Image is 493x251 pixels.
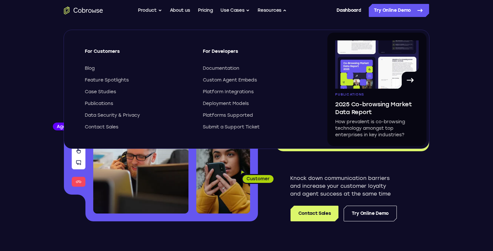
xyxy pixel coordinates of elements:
a: Platform Integrations [203,89,309,95]
a: Go to the home page [64,7,103,14]
p: How prevalent is co-browsing technology amongst top enterprises in key industries? [335,119,419,138]
span: Submit a Support Ticket [203,124,260,130]
a: Contact Sales [85,124,191,130]
span: 2025 Co-browsing Market Data Report [335,100,419,116]
a: Try Online Demo [344,206,397,221]
a: Feature Spotlights [85,77,191,83]
a: About us [170,4,190,17]
span: For Customers [85,48,191,60]
a: Documentation [203,65,309,72]
a: Pricing [198,4,213,17]
a: Custom Agent Embeds [203,77,309,83]
img: A customer holding their phone [196,136,250,214]
a: Dashboard [336,4,361,17]
a: Blog [85,65,191,72]
a: Case Studies [85,89,191,95]
a: Data Security & Privacy [85,112,191,119]
span: Case Studies [85,89,116,95]
a: Submit a Support Ticket [203,124,309,130]
span: Contact Sales [85,124,118,130]
img: A page from the browsing market ebook [335,40,419,89]
p: Knock down communication barriers and increase your customer loyalty and agent success at the sam... [290,174,397,198]
span: For Developers [203,48,309,60]
a: Platforms Supported [203,112,309,119]
a: Publications [85,100,191,107]
span: Data Security & Privacy [85,112,140,119]
button: Use Cases [220,4,250,17]
a: Try Online Demo [369,4,429,17]
span: Platforms Supported [203,112,253,119]
a: Deployment Models [203,100,309,107]
img: A customer support agent talking on the phone [93,97,188,214]
span: Publications [335,93,364,96]
button: Product [138,4,162,17]
span: Custom Agent Embeds [203,77,257,83]
span: Platform Integrations [203,89,254,95]
span: Publications [85,100,113,107]
button: Resources [258,4,287,17]
span: Feature Spotlights [85,77,129,83]
span: Deployment Models [203,100,249,107]
span: Documentation [203,65,239,72]
span: Blog [85,65,95,72]
a: Contact Sales [291,206,338,221]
